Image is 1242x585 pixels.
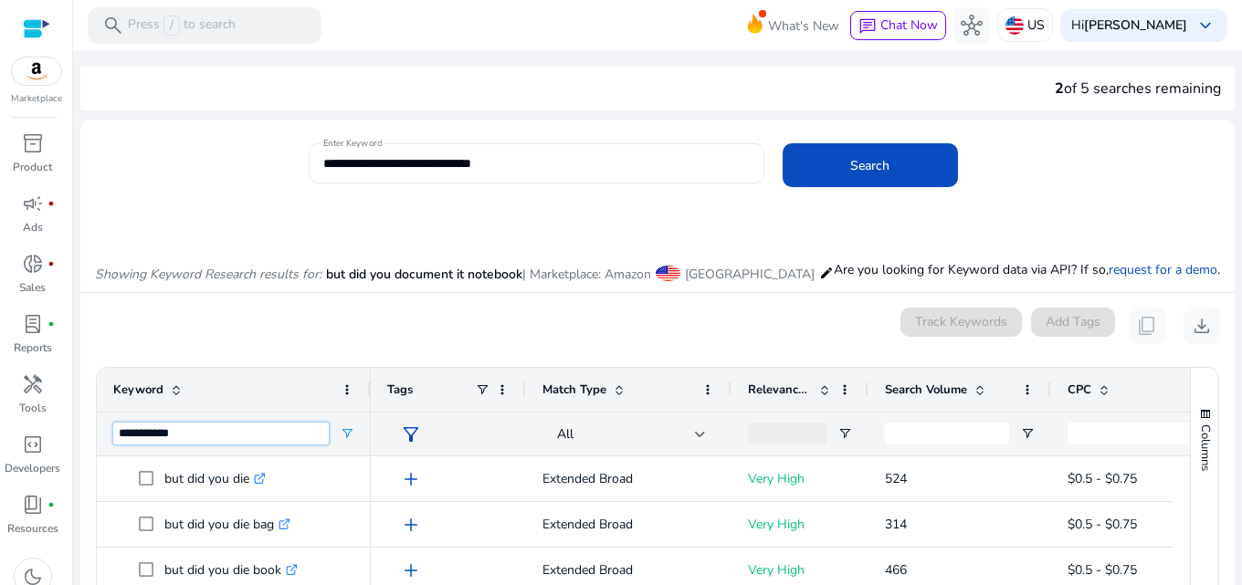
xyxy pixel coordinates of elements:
span: fiber_manual_record [47,501,55,508]
span: add [400,514,422,536]
button: Search [783,143,958,187]
span: Keyword [113,381,163,398]
span: Relevance Score [748,381,812,398]
span: fiber_manual_record [47,320,55,328]
span: [GEOGRAPHIC_DATA] [685,266,815,283]
span: lab_profile [22,313,44,335]
button: download [1184,308,1220,344]
mat-label: Enter Keyword [323,137,382,150]
button: Open Filter Menu [340,426,354,441]
span: Match Type [542,381,606,398]
span: 314 [885,516,907,533]
p: but did you die [164,460,266,497]
span: fiber_manual_record [47,260,55,267]
span: filter_alt [400,423,422,445]
span: add [400,559,422,581]
img: amazon.svg [12,57,61,85]
span: add [400,468,422,490]
span: handyman [22,373,44,395]
span: All [557,425,574,443]
span: code_blocks [22,434,44,455]
span: $0.5 - $0.75 [1068,470,1137,487]
span: chat [858,17,877,36]
button: hub [953,7,990,44]
span: Search [850,156,889,175]
span: Search Volume [885,381,967,398]
span: / [163,16,180,36]
span: campaign [22,193,44,214]
p: Extended Broad [542,460,715,497]
p: but did you die bag [164,506,290,543]
input: Keyword Filter Input [113,423,329,444]
span: $0.5 - $0.75 [1068,561,1137,579]
span: donut_small [22,253,44,275]
span: hub [961,15,983,37]
p: Extended Broad [542,506,715,543]
i: Showing Keyword Research results for: [95,266,321,283]
span: download [1191,315,1213,337]
b: [PERSON_NAME] [1084,16,1187,34]
p: Very High [748,506,852,543]
p: Product [13,159,52,175]
p: Developers [5,460,60,476]
span: fiber_manual_record [47,200,55,207]
p: Press to search [128,16,236,36]
span: inventory_2 [22,132,44,154]
input: Search Volume Filter Input [885,423,1009,444]
span: but did you document it notebook [326,266,522,283]
a: request for a demo [1109,261,1217,278]
span: $0.5 - $0.75 [1068,516,1137,533]
p: Resources [7,520,58,537]
span: 524 [885,470,907,487]
mat-icon: edit [819,262,834,284]
p: Very High [748,460,852,497]
p: Hi [1071,19,1187,32]
button: Open Filter Menu [1020,426,1035,441]
input: CPC Filter Input [1068,423,1192,444]
p: Tools [19,400,47,416]
p: Ads [23,219,43,235]
span: Tags [387,381,413,398]
span: | Marketplace: Amazon [522,266,651,283]
span: 466 [885,561,907,579]
button: chatChat Now [850,11,946,40]
span: 2 [1055,78,1064,99]
div: of 5 searches remaining [1055,78,1221,99]
span: What's New [768,10,839,42]
span: keyboard_arrow_down [1195,15,1216,37]
p: Sales [19,279,46,296]
button: Open Filter Menu [837,426,852,441]
span: search [102,15,124,37]
p: Marketplace [11,92,62,106]
p: Reports [14,340,52,356]
span: Columns [1197,424,1214,471]
span: Chat Now [880,16,938,34]
p: US [1027,9,1045,41]
span: CPC [1068,381,1091,398]
img: us.svg [1005,16,1024,35]
span: book_4 [22,494,44,516]
p: Are you looking for Keyword data via API? If so, . [834,260,1220,279]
